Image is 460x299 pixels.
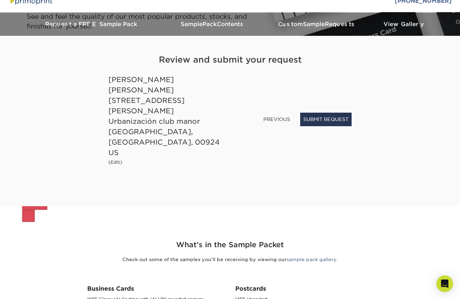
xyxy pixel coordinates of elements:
a: sample pack gallery [287,257,336,262]
p: Check out some of the samples you’ll be receiving by viewing our . [27,256,433,263]
small: (Edit) [108,160,122,165]
a: PREVIOUS [261,114,293,125]
h3: Request a FREE Sample Pack [22,21,161,27]
h3: Business Cards [87,285,225,292]
button: SUBMIT REQUEST [300,113,352,126]
a: View Gallery [369,13,438,36]
h3: Custom Requests [265,21,369,27]
a: CustomSampleRequests [265,13,369,36]
span: Sample [303,21,325,27]
a: Request a FREE Sample Pack [22,13,161,36]
h2: What's in the Sample Packet [27,240,433,250]
div: Open Intercom Messenger [436,275,453,292]
iframe: reCAPTCHA [246,74,352,102]
h4: Review and submit your request [108,54,352,66]
p: See and feel the quality of our most popular products, stocks, and finishes for yourself. [27,12,265,31]
h3: Postcards [235,285,373,292]
h3: View Gallery [369,21,438,27]
a: (Edit) [108,159,122,165]
div: [PERSON_NAME] [PERSON_NAME] [STREET_ADDRESS][PERSON_NAME] Urbanización club manor [GEOGRAPHIC_DAT... [108,74,225,158]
